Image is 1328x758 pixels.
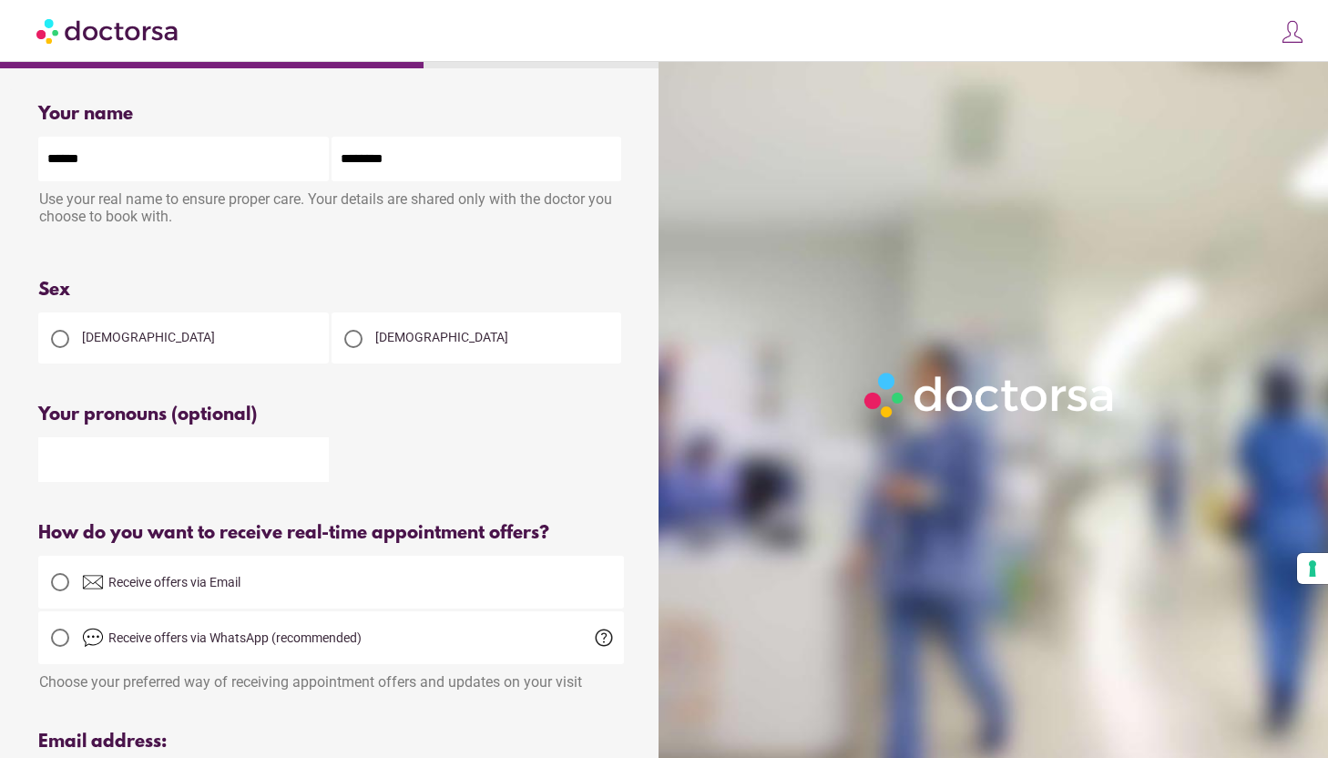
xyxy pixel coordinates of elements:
[82,627,104,649] img: chat
[38,181,624,239] div: Use your real name to ensure proper care. Your details are shared only with the doctor you choose...
[593,627,615,649] span: help
[36,10,180,51] img: Doctorsa.com
[38,523,624,544] div: How do you want to receive real-time appointment offers?
[108,630,362,645] span: Receive offers via WhatsApp (recommended)
[108,575,240,589] span: Receive offers via Email
[1280,19,1305,45] img: icons8-customer-100.png
[375,330,508,344] span: [DEMOGRAPHIC_DATA]
[82,571,104,593] img: email
[82,330,215,344] span: [DEMOGRAPHIC_DATA]
[38,732,624,753] div: Email address:
[857,365,1123,425] img: Logo-Doctorsa-trans-White-partial-flat.png
[38,104,624,125] div: Your name
[38,664,624,691] div: Choose your preferred way of receiving appointment offers and updates on your visit
[1297,553,1328,584] button: Your consent preferences for tracking technologies
[38,405,624,425] div: Your pronouns (optional)
[38,280,624,301] div: Sex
